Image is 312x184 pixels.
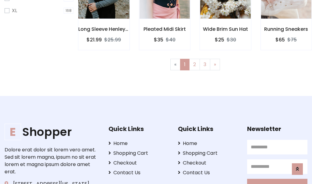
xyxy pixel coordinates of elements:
a: Checkout [178,159,238,167]
a: Next [210,59,220,70]
h6: Pleated Midi Skirt [139,26,190,32]
del: $30 [227,36,236,43]
h6: $65 [275,37,285,43]
h1: Shopper [5,125,99,139]
a: 2 [189,59,200,70]
h6: Long Sleeve Henley T-Shirt [78,26,129,32]
del: $40 [166,36,175,43]
h6: $25 [215,37,224,43]
label: XL [12,7,17,14]
a: Checkout [108,159,169,167]
h6: Running Sneakers [261,26,312,32]
h5: Newsletter [247,125,307,133]
del: $75 [287,36,297,43]
a: 3 [200,59,210,70]
span: » [214,61,216,68]
a: 1 [180,59,190,70]
a: EShopper [5,125,99,139]
a: Home [178,140,238,147]
p: Dolore erat dolor sit lorem vero amet. Sed sit lorem magna, ipsum no sit erat lorem et magna ipsu... [5,146,99,175]
h6: $21.99 [87,37,102,43]
a: Shopping Cart [178,150,238,157]
h6: Wide Brim Sun Hat [200,26,251,32]
span: 168 [64,8,73,14]
a: Home [108,140,169,147]
del: $25.99 [104,36,121,43]
a: Contact Us [108,169,169,176]
a: Contact Us [178,169,238,176]
nav: Page navigation [83,59,307,70]
h5: Quick Links [178,125,238,133]
h6: $35 [154,37,163,43]
h5: Quick Links [108,125,169,133]
span: E [5,124,21,140]
a: Shopping Cart [108,150,169,157]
